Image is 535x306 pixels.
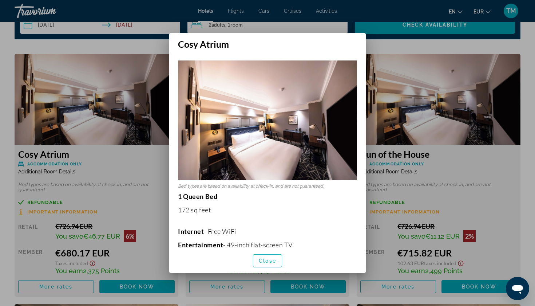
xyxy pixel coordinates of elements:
[178,60,357,180] img: 33da995e-02f0-4a3d-8efe-e0eba3ecfdee.jpeg
[178,206,357,214] p: 172 sq feet
[178,241,223,249] b: Entertainment
[169,33,366,50] h2: Cosy Atrium
[178,241,357,249] p: - 49-inch flat-screen TV
[178,184,357,189] p: Bed types are based on availability at check-in, and are not guaranteed.
[506,277,529,300] iframe: Button to launch messaging window
[178,192,217,200] strong: 1 Queen Bed
[178,227,204,235] b: Internet
[253,254,282,267] button: Close
[178,227,357,235] p: - Free WiFi
[259,258,276,264] span: Close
